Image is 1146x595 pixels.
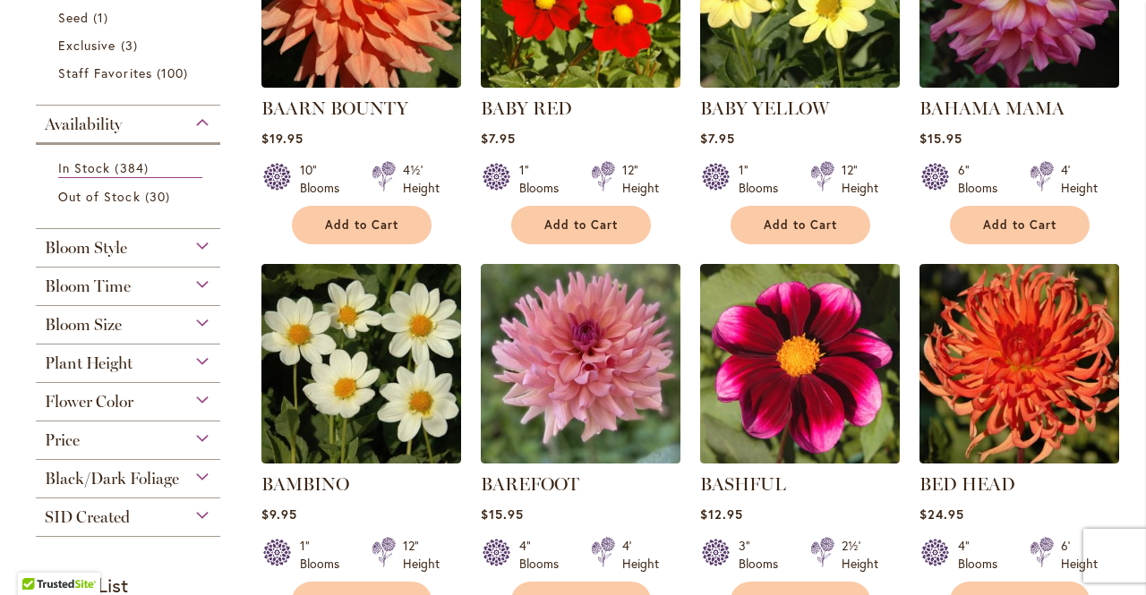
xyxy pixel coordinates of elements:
div: 3" Blooms [739,537,789,573]
button: Add to Cart [950,206,1090,244]
a: BAARN BOUNTY [261,98,408,119]
img: BED HEAD [919,264,1119,463]
button: Add to Cart [731,206,870,244]
div: 12" Height [842,161,878,197]
span: Bloom Style [45,238,127,258]
a: In Stock 384 [58,158,202,178]
span: 1 [93,8,113,27]
a: BAREFOOT [481,473,579,495]
span: Bloom Time [45,276,131,296]
button: Add to Cart [511,206,651,244]
span: 30 [145,187,175,206]
img: BASHFUL [700,264,900,463]
a: BED HEAD [919,473,1015,495]
div: 12" Height [622,161,659,197]
div: 1" Blooms [519,161,569,197]
span: Add to Cart [544,217,618,233]
a: Seed [58,8,202,27]
a: BABY RED [481,98,572,119]
span: Availability [45,115,122,134]
img: BAREFOOT [481,264,680,463]
span: In Stock [58,159,110,176]
span: $24.95 [919,506,964,523]
span: 384 [115,158,152,177]
iframe: Launch Accessibility Center [13,531,64,582]
a: BAMBINO [261,473,349,495]
span: Add to Cart [983,217,1056,233]
div: 4' Height [1061,161,1098,197]
a: Exclusive [58,36,202,55]
div: 4½' Height [403,161,440,197]
div: 1" Blooms [739,161,789,197]
div: 6' Height [1061,537,1098,573]
div: 4" Blooms [519,537,569,573]
span: $15.95 [919,130,962,147]
div: 2½' Height [842,537,878,573]
span: Add to Cart [764,217,837,233]
span: 3 [121,36,142,55]
span: Black/Dark Foliage [45,469,179,489]
span: $7.95 [481,130,516,147]
span: SID Created [45,507,130,527]
a: BASHFUL [700,450,900,467]
span: Bloom Size [45,315,122,335]
span: Out of Stock [58,188,141,205]
img: BAMBINO [261,264,461,463]
span: Add to Cart [325,217,398,233]
div: 10" Blooms [300,161,350,197]
span: $9.95 [261,506,297,523]
div: 4' Height [622,537,659,573]
span: $19.95 [261,130,304,147]
div: 12" Height [403,537,440,573]
a: Bahama Mama [919,74,1119,91]
div: 4" Blooms [958,537,1008,573]
span: $12.95 [700,506,743,523]
span: 100 [157,64,192,82]
span: $15.95 [481,506,524,523]
a: BASHFUL [700,473,786,495]
a: Staff Favorites [58,64,202,82]
a: Out of Stock 30 [58,187,202,206]
span: Staff Favorites [58,64,152,81]
span: Price [45,430,80,450]
span: $7.95 [700,130,735,147]
a: BAREFOOT [481,450,680,467]
a: BABY YELLOW [700,98,829,119]
span: Exclusive [58,37,115,54]
a: BABY RED [481,74,680,91]
span: Plant Height [45,353,133,373]
a: BABY YELLOW [700,74,900,91]
a: BAMBINO [261,450,461,467]
span: Seed [58,9,89,26]
span: Flower Color [45,392,133,412]
a: BED HEAD [919,450,1119,467]
button: Add to Cart [292,206,432,244]
div: 6" Blooms [958,161,1008,197]
a: Baarn Bounty [261,74,461,91]
a: BAHAMA MAMA [919,98,1065,119]
div: 1" Blooms [300,537,350,573]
